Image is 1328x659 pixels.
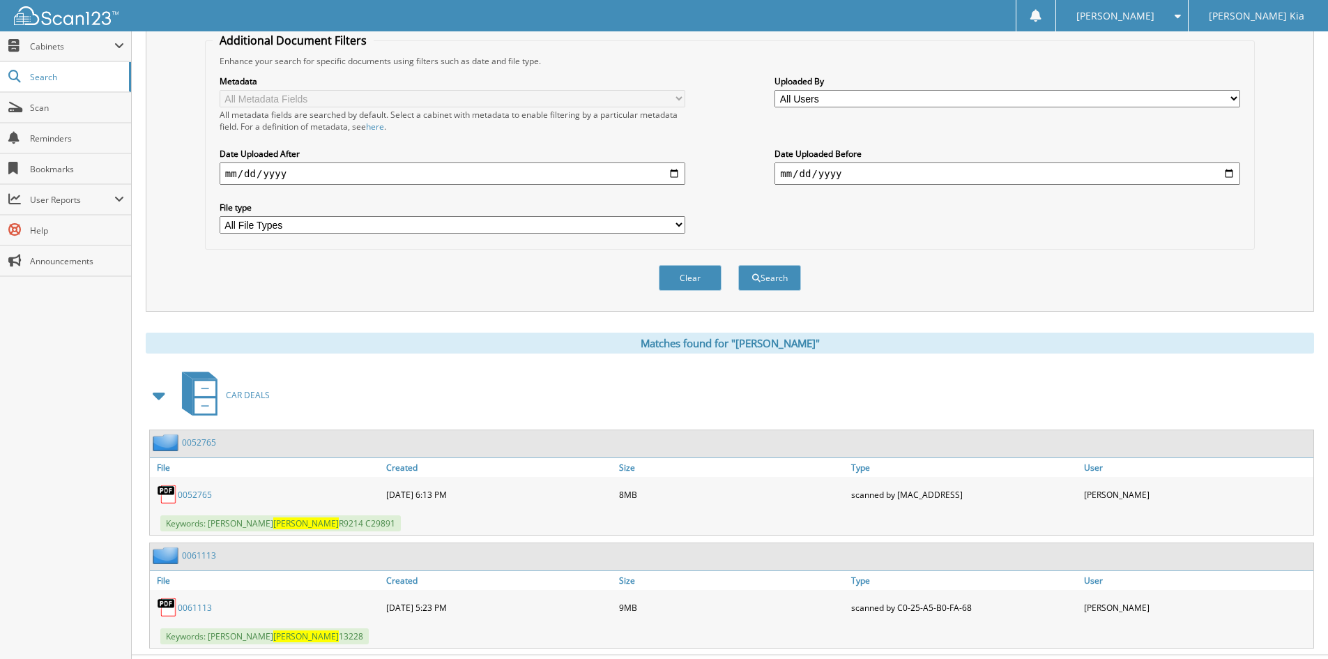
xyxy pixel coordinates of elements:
span: [PERSON_NAME] [273,630,339,642]
button: Clear [659,265,722,291]
img: PDF.png [157,484,178,505]
span: CAR DEALS [226,389,270,401]
div: [DATE] 6:13 PM [383,480,616,508]
a: Type [848,571,1081,590]
a: Size [616,571,848,590]
label: Metadata [220,75,685,87]
label: File type [220,202,685,213]
span: Reminders [30,132,124,144]
span: Scan [30,102,124,114]
a: User [1081,458,1313,477]
span: [PERSON_NAME] Kia [1209,12,1304,20]
a: 0052765 [182,437,216,448]
label: Uploaded By [774,75,1240,87]
iframe: Chat Widget [1258,592,1328,659]
span: Announcements [30,255,124,267]
a: Created [383,458,616,477]
label: Date Uploaded Before [774,148,1240,160]
div: scanned by [MAC_ADDRESS] [848,480,1081,508]
a: here [366,121,384,132]
input: start [220,162,685,185]
div: All metadata fields are searched by default. Select a cabinet with metadata to enable filtering b... [220,109,685,132]
div: Matches found for "[PERSON_NAME]" [146,333,1314,354]
a: File [150,571,383,590]
span: Keywords: [PERSON_NAME] R9214 C29891 [160,515,401,531]
div: 8MB [616,480,848,508]
a: User [1081,571,1313,590]
span: Help [30,225,124,236]
span: [PERSON_NAME] [273,517,339,529]
img: scan123-logo-white.svg [14,6,119,25]
legend: Additional Document Filters [213,33,374,48]
a: 0061113 [182,550,216,561]
span: Keywords: [PERSON_NAME] 13228 [160,628,369,644]
div: [PERSON_NAME] [1081,593,1313,621]
button: Search [738,265,801,291]
span: User Reports [30,194,114,206]
a: 0052765 [178,489,212,501]
span: Cabinets [30,40,114,52]
a: Size [616,458,848,477]
div: 9MB [616,593,848,621]
a: 0061113 [178,602,212,614]
a: CAR DEALS [174,368,270,423]
div: [DATE] 5:23 PM [383,593,616,621]
div: Enhance your search for specific documents using filters such as date and file type. [213,55,1247,67]
div: scanned by C0-25-A5-B0-FA-68 [848,593,1081,621]
span: Search [30,71,122,83]
span: [PERSON_NAME] [1076,12,1154,20]
a: Type [848,458,1081,477]
img: folder2.png [153,547,182,564]
div: [PERSON_NAME] [1081,480,1313,508]
label: Date Uploaded After [220,148,685,160]
img: folder2.png [153,434,182,451]
input: end [774,162,1240,185]
span: Bookmarks [30,163,124,175]
a: File [150,458,383,477]
img: PDF.png [157,597,178,618]
a: Created [383,571,616,590]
